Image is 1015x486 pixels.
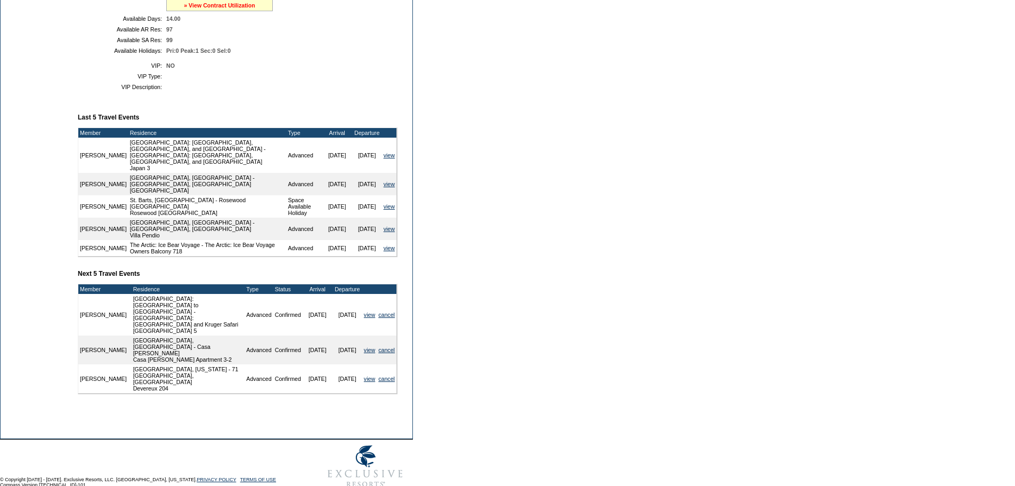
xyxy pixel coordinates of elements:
[384,181,395,187] a: view
[166,62,175,69] span: NO
[273,294,303,336] td: Confirmed
[245,284,273,294] td: Type
[322,173,352,195] td: [DATE]
[378,347,395,353] a: cancel
[287,195,322,218] td: Space Available Holiday
[78,336,128,364] td: [PERSON_NAME]
[82,84,162,90] td: VIP Description:
[78,195,128,218] td: [PERSON_NAME]
[303,284,332,294] td: Arrival
[132,336,245,364] td: [GEOGRAPHIC_DATA], [GEOGRAPHIC_DATA] - Casa [PERSON_NAME] Casa [PERSON_NAME] Apartment 3-2
[287,128,322,138] td: Type
[303,364,332,393] td: [DATE]
[322,138,352,173] td: [DATE]
[128,138,287,173] td: [GEOGRAPHIC_DATA]: [GEOGRAPHIC_DATA], [GEOGRAPHIC_DATA], and [GEOGRAPHIC_DATA] - [GEOGRAPHIC_DATA...
[378,312,395,318] a: cancel
[322,240,352,256] td: [DATE]
[78,284,128,294] td: Member
[78,364,128,393] td: [PERSON_NAME]
[352,128,382,138] td: Departure
[128,218,287,240] td: [GEOGRAPHIC_DATA], [GEOGRAPHIC_DATA] - [GEOGRAPHIC_DATA], [GEOGRAPHIC_DATA] Villa Pendio
[78,138,128,173] td: [PERSON_NAME]
[384,226,395,232] a: view
[82,26,162,33] td: Available AR Res:
[287,218,322,240] td: Advanced
[128,173,287,195] td: [GEOGRAPHIC_DATA], [GEOGRAPHIC_DATA] - [GEOGRAPHIC_DATA], [GEOGRAPHIC_DATA] [GEOGRAPHIC_DATA]
[184,2,255,9] a: » View Contract Utilization
[128,240,287,256] td: The Arctic: Ice Bear Voyage - The Arctic: Ice Bear Voyage Owners Balcony 718
[352,138,382,173] td: [DATE]
[78,128,128,138] td: Member
[132,294,245,336] td: [GEOGRAPHIC_DATA]: [GEOGRAPHIC_DATA] to [GEOGRAPHIC_DATA] - [GEOGRAPHIC_DATA]: [GEOGRAPHIC_DATA] ...
[78,173,128,195] td: [PERSON_NAME]
[78,114,139,121] b: Last 5 Travel Events
[384,203,395,210] a: view
[303,336,332,364] td: [DATE]
[82,37,162,43] td: Available SA Res:
[322,128,352,138] td: Arrival
[132,284,245,294] td: Residence
[166,47,231,54] span: Pri:0 Peak:1 Sec:0 Sel:0
[322,195,352,218] td: [DATE]
[166,37,173,43] span: 99
[245,336,273,364] td: Advanced
[82,73,162,79] td: VIP Type:
[287,240,322,256] td: Advanced
[352,240,382,256] td: [DATE]
[378,376,395,382] a: cancel
[322,218,352,240] td: [DATE]
[128,128,287,138] td: Residence
[303,294,332,336] td: [DATE]
[82,15,162,22] td: Available Days:
[384,152,395,158] a: view
[245,294,273,336] td: Advanced
[287,138,322,173] td: Advanced
[82,62,162,69] td: VIP:
[240,477,277,482] a: TERMS OF USE
[364,347,375,353] a: view
[128,195,287,218] td: St. Barts, [GEOGRAPHIC_DATA] - Rosewood [GEOGRAPHIC_DATA] Rosewood [GEOGRAPHIC_DATA]
[287,173,322,195] td: Advanced
[332,364,362,393] td: [DATE]
[273,364,303,393] td: Confirmed
[352,195,382,218] td: [DATE]
[78,240,128,256] td: [PERSON_NAME]
[352,218,382,240] td: [DATE]
[132,364,245,393] td: [GEOGRAPHIC_DATA], [US_STATE] - 71 [GEOGRAPHIC_DATA], [GEOGRAPHIC_DATA] Devereux 204
[245,364,273,393] td: Advanced
[364,312,375,318] a: view
[273,336,303,364] td: Confirmed
[166,26,173,33] span: 97
[332,294,362,336] td: [DATE]
[364,376,375,382] a: view
[78,218,128,240] td: [PERSON_NAME]
[273,284,303,294] td: Status
[197,477,236,482] a: PRIVACY POLICY
[332,336,362,364] td: [DATE]
[166,15,181,22] span: 14.00
[384,245,395,251] a: view
[78,294,128,336] td: [PERSON_NAME]
[82,47,162,54] td: Available Holidays:
[78,270,140,277] b: Next 5 Travel Events
[332,284,362,294] td: Departure
[352,173,382,195] td: [DATE]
